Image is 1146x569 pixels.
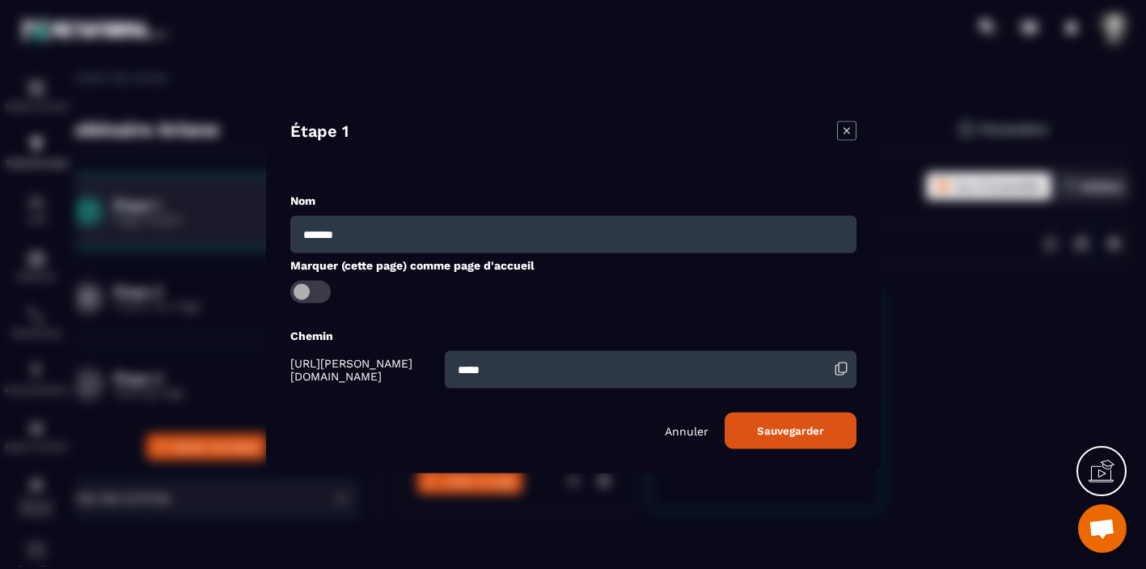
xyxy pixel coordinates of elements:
label: Chemin [290,329,333,342]
p: Annuler [665,424,708,437]
span: [URL][PERSON_NAME][DOMAIN_NAME] [290,356,441,382]
label: Nom [290,193,315,206]
label: Marquer (cette page) comme page d'accueil [290,258,535,271]
h4: Étape 1 [290,121,349,143]
button: Sauvegarder [725,412,856,448]
a: Ouvrir le chat [1078,504,1127,553]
